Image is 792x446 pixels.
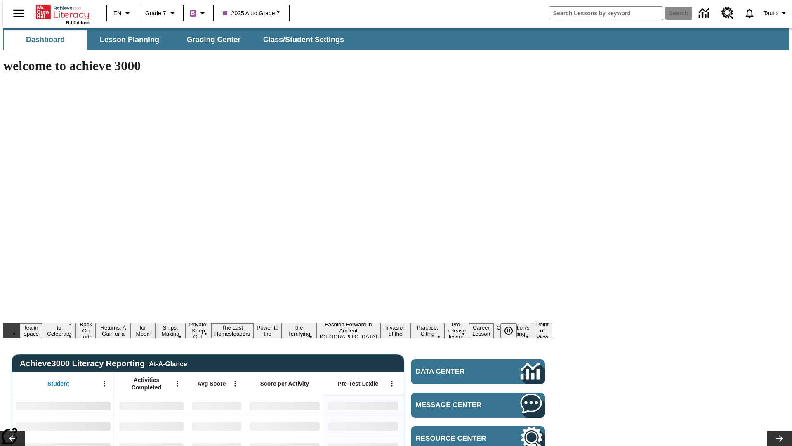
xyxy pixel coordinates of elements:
[186,6,211,21] button: Boost Class color is purple. Change class color
[253,317,282,344] button: Slide 9 Solar Power to the People
[115,416,188,437] div: No Data,
[416,434,496,443] span: Resource Center
[131,317,155,344] button: Slide 5 Time for Moon Rules?
[42,317,76,344] button: Slide 2 Get Ready to Celebrate Juneteenth!
[282,317,316,344] button: Slide 10 Attack of the Terrifying Tomatoes
[188,416,245,437] div: No Data,
[717,2,739,24] a: Resource Center, Will open in new tab
[316,320,380,341] button: Slide 11 Fashion Forward in Ancient Rome
[549,7,663,20] input: search field
[386,377,398,390] button: Open Menu
[197,380,226,387] span: Avg Score
[260,380,309,387] span: Score per Activity
[229,377,241,390] button: Open Menu
[110,6,136,21] button: Language: EN, Select a language
[4,30,87,50] button: Dashboard
[145,9,166,18] span: Grade 7
[186,35,240,45] span: Grading Center
[380,317,411,344] button: Slide 12 The Invasion of the Free CD
[3,58,552,74] h1: welcome to achieve 3000
[223,9,280,18] span: 2025 Auto Grade 7
[739,2,760,24] a: Notifications
[20,323,42,338] button: Slide 1 Tea in Space
[257,30,351,50] button: Class/Student Settings
[411,317,445,344] button: Slide 13 Mixed Practice: Citing Evidence
[36,4,90,20] a: Home
[26,35,65,45] span: Dashboard
[96,317,130,344] button: Slide 4 Free Returns: A Gain or a Drain?
[533,320,552,341] button: Slide 17 Point of View
[493,317,533,344] button: Slide 16 The Constitution's Balancing Act
[113,9,121,18] span: EN
[500,323,517,338] button: Pause
[188,395,245,416] div: No Data,
[149,359,187,368] div: At-A-Glance
[767,431,792,446] button: Lesson carousel, Next
[142,6,181,21] button: Grade: Grade 7, Select a grade
[98,377,111,390] button: Open Menu
[411,359,545,384] a: Data Center
[47,380,69,387] span: Student
[416,368,493,376] span: Data Center
[186,320,211,341] button: Slide 7 Private! Keep Out!
[155,317,186,344] button: Slide 6 Cruise Ships: Making Waves
[100,35,159,45] span: Lesson Planning
[760,6,792,21] button: Profile/Settings
[36,3,90,25] div: Home
[469,323,493,338] button: Slide 15 Career Lesson
[411,393,545,418] a: Message Center
[500,323,525,338] div: Pause
[444,320,469,341] button: Slide 14 Pre-release lesson
[764,9,778,18] span: Tauto
[191,8,195,18] span: B
[172,30,255,50] button: Grading Center
[115,395,188,416] div: No Data,
[3,28,789,50] div: SubNavbar
[3,30,351,50] div: SubNavbar
[76,320,96,341] button: Slide 3 Back On Earth
[66,20,90,25] span: NJ Edition
[119,376,174,391] span: Activities Completed
[263,35,344,45] span: Class/Student Settings
[416,401,496,409] span: Message Center
[7,1,31,26] button: Open side menu
[694,2,717,25] a: Data Center
[338,380,379,387] span: Pre-Test Lexile
[211,323,254,338] button: Slide 8 The Last Homesteaders
[88,30,171,50] button: Lesson Planning
[171,377,184,390] button: Open Menu
[20,359,187,368] span: Achieve3000 Literacy Reporting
